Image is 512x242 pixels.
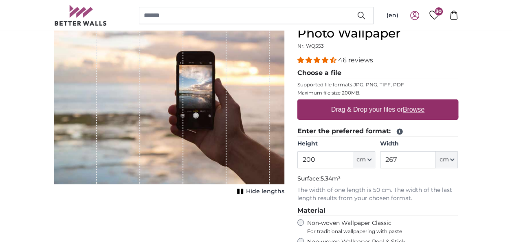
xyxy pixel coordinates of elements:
[356,156,366,164] span: cm
[380,8,405,23] button: (en)
[321,175,341,182] span: 5.34m²
[327,101,427,118] label: Drag & Drop your files or
[353,151,375,168] button: cm
[436,151,458,168] button: cm
[297,68,458,78] legend: Choose a file
[54,11,284,197] div: 1 of 1
[380,140,458,148] label: Width
[235,186,284,197] button: Hide lengths
[297,43,324,49] span: Nr. WQ553
[439,156,448,164] span: cm
[246,187,284,196] span: Hide lengths
[54,5,107,26] img: Betterwalls
[297,140,375,148] label: Height
[297,206,458,216] legend: Material
[297,175,458,183] p: Surface:
[435,7,443,15] span: 30
[297,81,458,88] p: Supported file formats JPG, PNG, TIFF, PDF
[307,228,458,235] span: For traditional wallpapering with paste
[307,219,458,235] label: Non-woven Wallpaper Classic
[297,56,338,64] span: 4.37 stars
[297,186,458,202] p: The width of one length is 50 cm. The width of the last length results from your chosen format.
[403,106,424,113] u: Browse
[338,56,373,64] span: 46 reviews
[297,90,458,96] p: Maximum file size 200MB.
[297,126,458,136] legend: Enter the preferred format:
